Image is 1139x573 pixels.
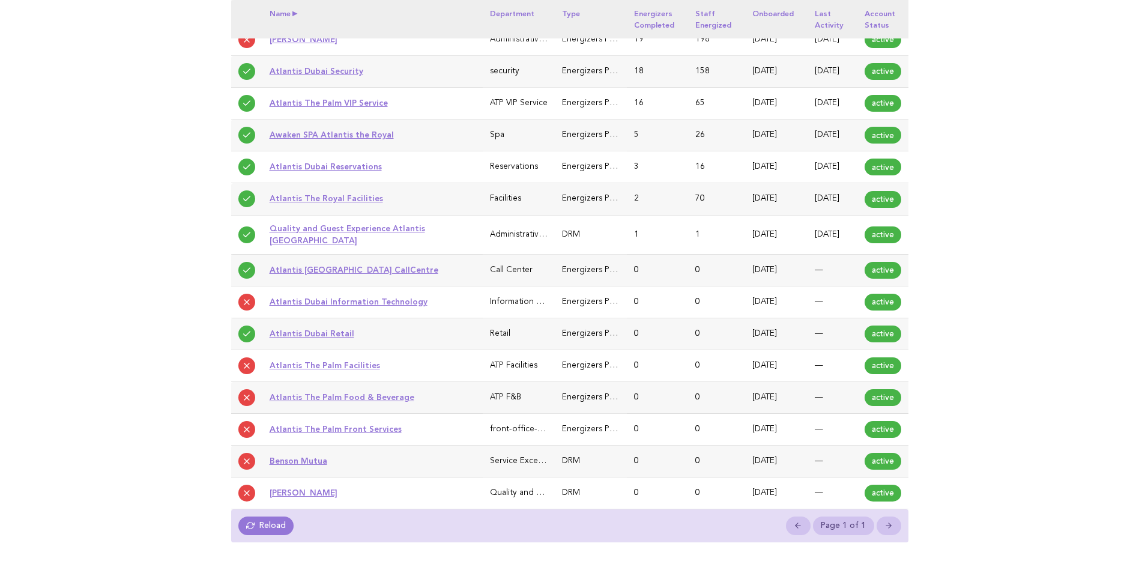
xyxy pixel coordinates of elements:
a: Benson Mutua [270,456,327,465]
td: — [808,350,857,381]
td: 0 [627,318,688,350]
a: Atlantis Dubai Information Technology [270,297,428,306]
td: [DATE] [808,56,857,88]
td: — [808,382,857,414]
span: Energizers Participant [562,99,645,107]
td: 19 [627,24,688,56]
span: Information Technology [490,298,580,306]
td: 16 [688,151,745,183]
span: active [865,95,901,112]
span: Energizers Participant [562,298,645,306]
td: [DATE] [745,350,808,381]
td: 3 [627,151,688,183]
span: Energizers Participant [562,330,645,338]
span: active [865,31,901,48]
span: active [865,485,901,502]
span: ATP F&B [490,393,521,401]
td: [DATE] [745,88,808,120]
a: Atlantis The Palm Front Services [270,424,402,434]
span: Retail [490,330,510,338]
td: — [808,318,857,350]
td: [DATE] [745,151,808,183]
span: active [865,421,901,438]
td: [DATE] [745,254,808,286]
td: 0 [688,318,745,350]
td: — [808,446,857,477]
td: [DATE] [745,183,808,215]
span: active [865,262,901,279]
span: Service Excellence [490,457,560,465]
td: 70 [688,183,745,215]
td: 0 [688,414,745,446]
td: — [808,414,857,446]
a: Atlantis Dubai Security [270,66,363,76]
td: [DATE] [808,215,857,254]
a: Atlantis The Palm Facilities [270,360,380,370]
span: active [865,127,901,144]
span: Administrative & General (Executive Office, HR, IT, Finance) [490,231,713,238]
td: [DATE] [745,286,808,318]
td: 26 [688,120,745,151]
span: active [865,226,901,243]
a: Quality and Guest Experience Atlantis [GEOGRAPHIC_DATA] [270,223,425,245]
td: [DATE] [745,120,808,151]
span: Call Center [490,266,533,274]
span: active [865,357,901,374]
span: active [865,63,901,80]
td: [DATE] [745,215,808,254]
td: 0 [688,382,745,414]
td: 0 [627,477,688,509]
span: Quality and Guets Experience [490,489,604,497]
td: 2 [627,183,688,215]
span: Energizers Participant [562,131,645,139]
td: 0 [688,350,745,381]
span: Energizers Participant [562,425,645,433]
a: [PERSON_NAME] [270,34,337,44]
td: 0 [627,446,688,477]
td: 0 [627,254,688,286]
span: Energizers Participant [562,393,645,401]
td: [DATE] [808,24,857,56]
span: DRM [562,457,580,465]
a: Atlantis Dubai Reservations [270,162,382,171]
a: Awaken SPA Atlantis the Royal [270,130,394,139]
td: 158 [688,56,745,88]
td: 1 [688,215,745,254]
td: 0 [688,254,745,286]
span: active [865,294,901,311]
td: 18 [627,56,688,88]
td: [DATE] [745,318,808,350]
td: 5 [627,120,688,151]
span: Facilities [490,195,521,202]
span: Energizers Participant [562,35,645,43]
td: 0 [627,350,688,381]
a: Atlantis The Palm VIP Service [270,98,388,108]
td: 0 [627,286,688,318]
td: 0 [627,414,688,446]
a: Atlantis [GEOGRAPHIC_DATA] CallCentre [270,265,438,274]
span: active [865,326,901,342]
span: Energizers Participant [562,67,645,75]
td: 0 [688,286,745,318]
td: 65 [688,88,745,120]
span: Energizers Participant [562,362,645,369]
span: Energizers Participant [562,266,645,274]
a: Atlantis The Royal Facilities [270,193,383,203]
span: active [865,159,901,175]
span: Energizers Participant [562,195,645,202]
span: ATP VIP Service [490,99,548,107]
span: active [865,191,901,208]
span: Reservations [490,163,538,171]
span: security [490,67,519,75]
td: — [808,477,857,509]
td: [DATE] [745,24,808,56]
td: 0 [688,446,745,477]
td: [DATE] [745,414,808,446]
td: [DATE] [745,446,808,477]
span: DRM [562,489,580,497]
a: Reload [238,517,294,535]
span: active [865,389,901,406]
td: [DATE] [808,151,857,183]
td: [DATE] [745,477,808,509]
span: Spa [490,131,504,139]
